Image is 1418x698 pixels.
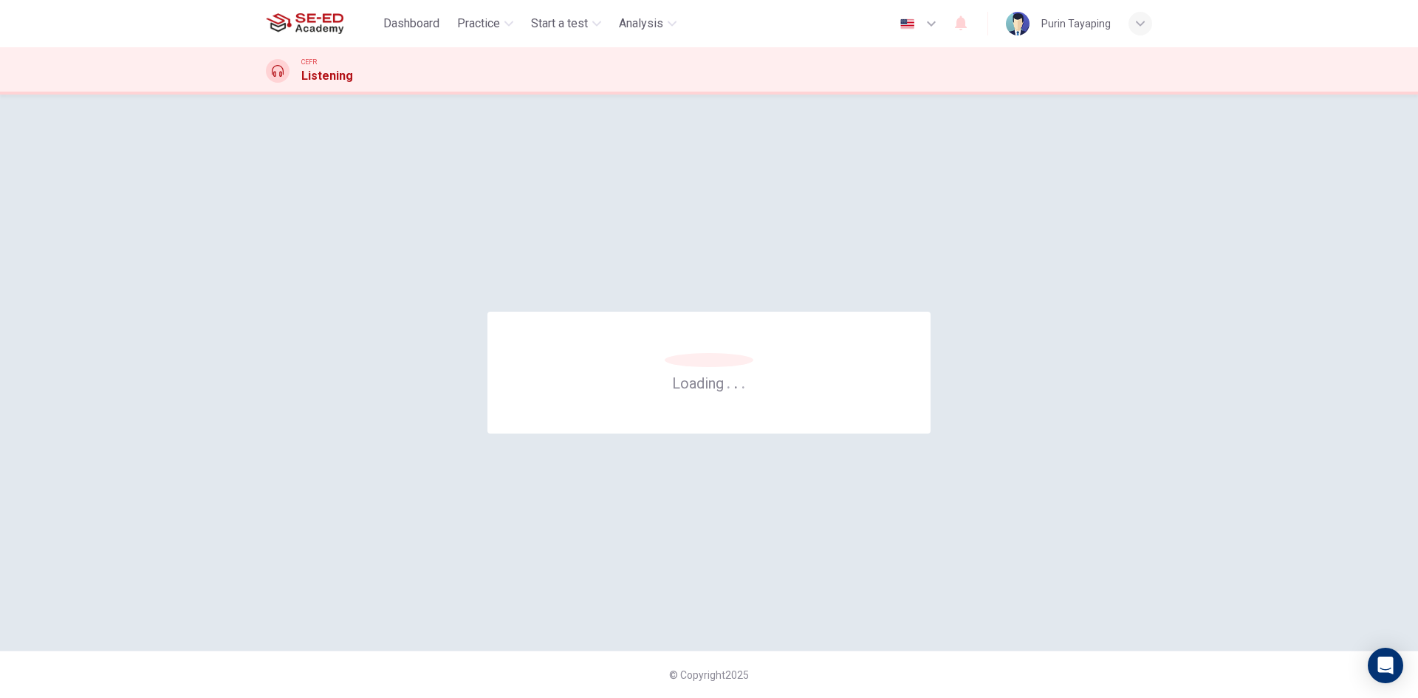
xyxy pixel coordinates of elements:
img: en [898,18,917,30]
span: Dashboard [383,15,439,32]
button: Start a test [525,10,607,37]
h6: Loading [672,373,746,392]
span: Practice [457,15,500,32]
button: Practice [451,10,519,37]
h6: . [741,369,746,394]
img: Profile picture [1006,12,1030,35]
h6: . [733,369,739,394]
button: Analysis [613,10,682,37]
h6: . [726,369,731,394]
span: © Copyright 2025 [669,669,749,681]
span: Analysis [619,15,663,32]
div: Purin Tayaping [1041,15,1111,32]
div: Open Intercom Messenger [1368,648,1403,683]
h1: Listening [301,67,353,85]
button: Dashboard [377,10,445,37]
img: SE-ED Academy logo [266,9,343,38]
a: SE-ED Academy logo [266,9,377,38]
span: Start a test [531,15,588,32]
span: CEFR [301,57,317,67]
